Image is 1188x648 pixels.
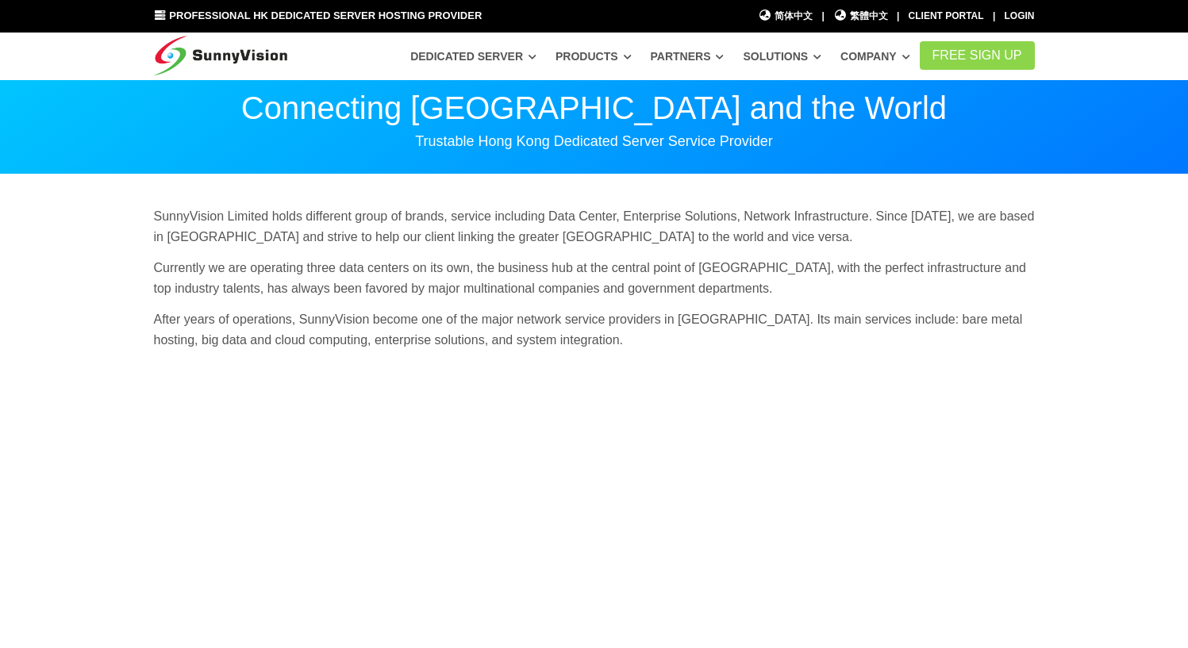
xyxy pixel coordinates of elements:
a: 繁體中文 [833,9,888,24]
a: 简体中文 [759,9,813,24]
a: Client Portal [909,10,984,21]
p: Currently we are operating three data centers on its own, the business hub at the central point o... [154,258,1035,298]
a: Company [840,42,910,71]
a: Dedicated Server [410,42,536,71]
li: | [897,9,899,24]
p: Connecting [GEOGRAPHIC_DATA] and the World [154,92,1035,124]
p: SunnyVision Limited holds different group of brands, service including Data Center, Enterprise So... [154,206,1035,247]
a: Solutions [743,42,821,71]
a: FREE Sign Up [920,41,1035,70]
p: After years of operations, SunnyVision become one of the major network service providers in [GEOG... [154,309,1035,350]
a: Login [1005,10,1035,21]
a: Partners [651,42,725,71]
li: | [821,9,824,24]
p: Trustable Hong Kong Dedicated Server Service Provider [154,132,1035,151]
li: | [993,9,995,24]
span: Professional HK Dedicated Server Hosting Provider [169,10,482,21]
a: Products [556,42,632,71]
